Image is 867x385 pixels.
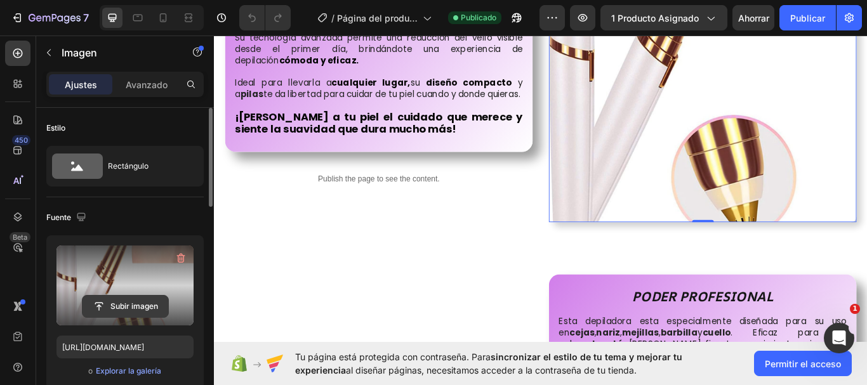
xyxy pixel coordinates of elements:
p: Publish the page to see the content. [13,164,371,178]
div: Deshacer/Rehacer [239,5,291,30]
strong: cejas [414,343,444,358]
iframe: Área de diseño [214,32,867,345]
button: 7 [5,5,95,30]
iframe: Chat en vivo de Intercom [824,323,854,353]
font: Estilo [46,123,65,133]
strong: melocotón [424,356,484,371]
font: Permitir el acceso [765,358,841,369]
button: Subir imagen [82,295,169,318]
strong: pilas [30,65,57,79]
strong: PODER PROFESIONAL [488,298,652,318]
font: Imagen [62,46,97,59]
font: Ahorrar [738,13,769,23]
font: al diseñar páginas, necesitamos acceder a la contraseña de tu tienda. [346,365,637,375]
button: Permitir el acceso [754,351,852,376]
font: 7 [83,11,89,24]
font: Explorar la galería [96,366,161,375]
font: 450 [15,136,28,145]
strong: diseño compacto [247,51,347,66]
font: Página del producto - [DATE] 12:00:49 [337,13,418,50]
font: Avanzado [126,79,168,90]
strong: ¡[PERSON_NAME] a tu piel el cuidado que merece y siente la suavidad que dura mucho más! [24,90,360,121]
font: / [331,13,334,23]
font: o [88,366,93,375]
p: Esta depiladora esta especialmente diseñada para su uso en , , , y . Eficaz para el pelo [PERSON_... [402,331,738,384]
strong: mejillas [475,343,519,358]
font: Fuente [46,212,71,222]
strong: cuello [569,343,602,358]
button: 1 producto asignado [600,5,727,30]
button: Ahorrar [732,5,774,30]
font: Rectángulo [108,161,149,171]
button: Publicar [779,5,836,30]
font: Publicado [461,13,496,22]
font: Publicar [790,13,825,23]
input: https://ejemplo.com/imagen.jpg [56,336,194,358]
p: Imagen [62,45,169,60]
font: Tu página está protegida con contraseña. Para [295,351,491,362]
button: Explorar la galería [95,365,162,377]
strong: barbilla [520,343,564,358]
font: Ajustes [65,79,97,90]
font: 1 [852,304,857,313]
font: 1 producto asignado [611,13,699,23]
strong: nariz [446,343,473,358]
font: Beta [13,233,27,242]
